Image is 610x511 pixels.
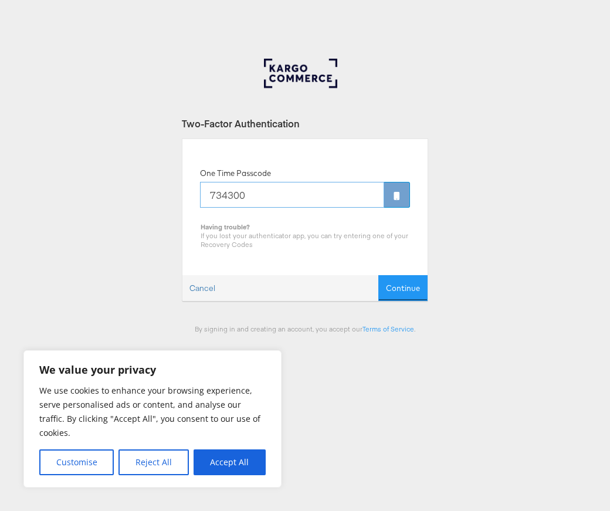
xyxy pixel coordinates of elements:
[378,275,428,302] button: Continue
[362,324,414,333] a: Terms of Service
[200,182,384,208] input: Enter the code
[194,449,266,475] button: Accept All
[182,117,428,130] div: Two-Factor Authentication
[118,449,188,475] button: Reject All
[201,222,250,231] b: Having trouble?
[182,324,428,333] div: By signing in and creating an account, you accept our .
[39,363,266,377] p: We value your privacy
[201,231,408,249] span: If you lost your authenticator app, you can try entering one of your Recovery Codes
[200,168,271,179] label: One Time Passcode
[23,350,282,488] div: We value your privacy
[39,384,266,440] p: We use cookies to enhance your browsing experience, serve personalised ads or content, and analys...
[182,276,222,301] a: Cancel
[39,449,114,475] button: Customise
